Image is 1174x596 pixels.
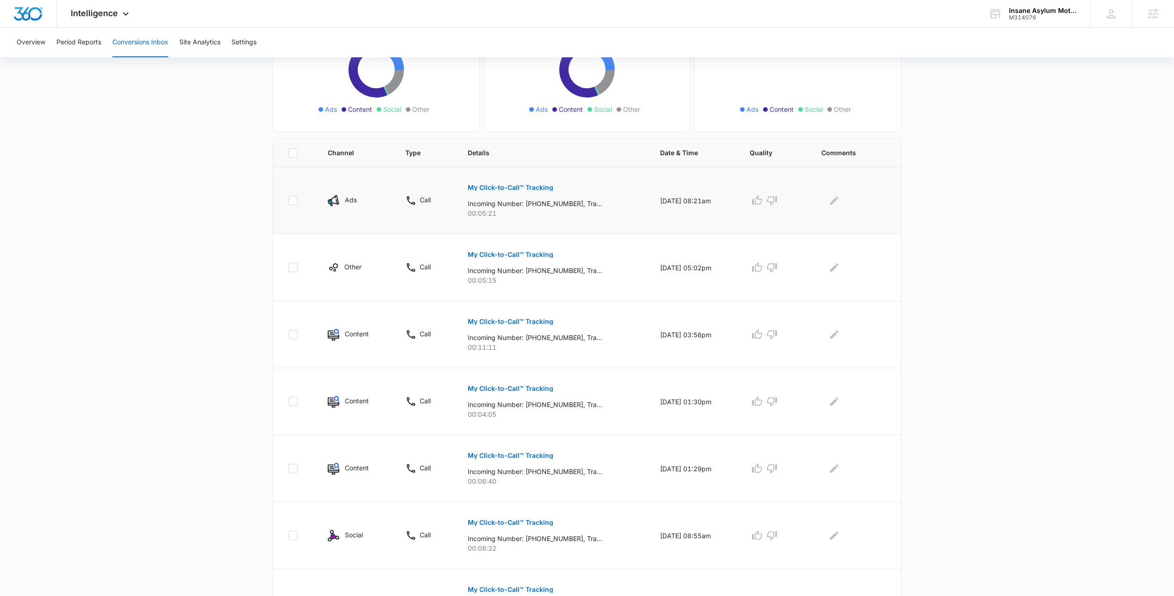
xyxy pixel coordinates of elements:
span: Intelligence [71,8,118,18]
p: My Click-to-Call™ Tracking [468,385,553,392]
div: account id [1009,14,1076,21]
div: Domain: [DOMAIN_NAME] [24,24,102,31]
p: Call [420,329,431,339]
button: Edit Comments [827,193,842,208]
img: website_grey.svg [15,24,22,31]
span: Type [405,148,432,158]
button: Overview [17,28,45,57]
button: Settings [232,28,257,57]
button: Conversions Inbox [112,28,168,57]
p: Content [345,329,369,339]
p: Content [345,396,369,406]
span: Date & Time [660,148,715,158]
span: Content [770,104,794,114]
td: [DATE] 05:02pm [649,234,739,301]
span: Content [348,104,372,114]
div: account name [1009,7,1076,14]
div: Keywords by Traffic [102,55,156,61]
p: My Click-to-Call™ Tracking [468,452,553,459]
img: tab_keywords_by_traffic_grey.svg [92,54,99,61]
span: Quality [750,148,785,158]
span: Other [623,104,640,114]
p: Ads [345,195,357,205]
p: 00:05:21 [468,208,637,218]
button: Edit Comments [827,461,842,476]
span: Social [594,104,612,114]
span: Details [468,148,624,158]
p: My Click-to-Call™ Tracking [468,318,553,325]
p: Other [344,262,361,272]
button: Edit Comments [827,260,842,275]
img: tab_domain_overview_orange.svg [25,54,32,61]
p: Incoming Number: [PHONE_NUMBER], Tracking Number: [PHONE_NUMBER], Ring To: [PHONE_NUMBER], Caller... [468,266,602,275]
p: Call [420,396,431,406]
div: Domain Overview [35,55,83,61]
p: 00:06:40 [468,476,637,486]
span: Other [834,104,851,114]
button: My Click-to-Call™ Tracking [468,243,553,266]
td: [DATE] 03:56pm [649,301,739,368]
p: 00:08:32 [468,543,637,553]
p: Incoming Number: [PHONE_NUMBER], Tracking Number: [PHONE_NUMBER], Ring To: [PHONE_NUMBER], Caller... [468,534,602,543]
p: Call [420,195,431,205]
td: [DATE] 08:21am [649,167,739,234]
p: Social [345,530,363,540]
p: Incoming Number: [PHONE_NUMBER], Tracking Number: [PHONE_NUMBER], Ring To: [PHONE_NUMBER], Caller... [468,467,602,476]
p: My Click-to-Call™ Tracking [468,251,553,258]
p: 00:05:15 [468,275,637,285]
button: My Click-to-Call™ Tracking [468,176,553,199]
p: Call [420,463,431,473]
p: Call [420,530,431,540]
span: Channel [328,148,370,158]
p: Call [420,262,431,272]
button: My Click-to-Call™ Tracking [468,511,553,534]
td: [DATE] 08:55am [649,502,739,569]
p: Incoming Number: [PHONE_NUMBER], Tracking Number: [PHONE_NUMBER], Ring To: [PHONE_NUMBER], Caller... [468,400,602,409]
p: Incoming Number: [PHONE_NUMBER], Tracking Number: [PHONE_NUMBER], Ring To: [PHONE_NUMBER], Caller... [468,199,602,208]
p: Content [345,463,369,473]
p: My Click-to-Call™ Tracking [468,586,553,593]
button: My Click-to-Call™ Tracking [468,444,553,467]
p: My Click-to-Call™ Tracking [468,184,553,191]
p: 00:04:05 [468,409,637,419]
span: Ads [536,104,548,114]
button: Period Reports [56,28,101,57]
span: Social [383,104,401,114]
img: logo_orange.svg [15,15,22,22]
button: My Click-to-Call™ Tracking [468,310,553,333]
p: 00:11:11 [468,342,637,352]
button: Site Analytics [179,28,220,57]
button: My Click-to-Call™ Tracking [468,377,553,400]
p: My Click-to-Call™ Tracking [468,519,553,526]
span: Ads [746,104,758,114]
button: Edit Comments [827,327,842,342]
td: [DATE] 01:30pm [649,368,739,435]
p: Incoming Number: [PHONE_NUMBER], Tracking Number: [PHONE_NUMBER], Ring To: [PHONE_NUMBER], Caller... [468,333,602,342]
span: Content [559,104,583,114]
span: Comments [821,148,873,158]
span: Ads [325,104,337,114]
button: Edit Comments [827,394,842,409]
span: Other [412,104,429,114]
button: Edit Comments [827,528,842,543]
td: [DATE] 01:29pm [649,435,739,502]
span: Social [805,104,823,114]
div: v 4.0.25 [26,15,45,22]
